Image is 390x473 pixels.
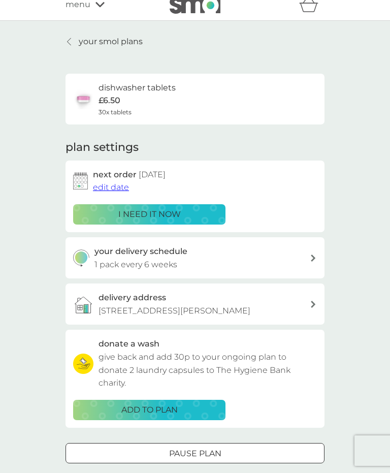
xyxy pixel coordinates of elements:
[121,403,178,417] p: ADD TO PLAN
[73,204,225,225] button: i need it now
[169,447,221,460] p: Pause plan
[99,81,176,94] h6: dishwasher tablets
[99,291,166,304] h3: delivery address
[73,400,225,420] button: ADD TO PLAN
[99,107,132,117] span: 30x tablets
[73,89,93,109] img: dishwasher tablets
[93,168,166,181] h2: next order
[66,35,143,48] a: your smol plans
[66,443,324,463] button: Pause plan
[93,182,129,192] span: edit date
[99,337,159,351] h3: donate a wash
[66,140,139,155] h2: plan settings
[118,208,181,221] p: i need it now
[79,35,143,48] p: your smol plans
[94,245,187,258] h3: your delivery schedule
[139,170,166,179] span: [DATE]
[93,181,129,194] button: edit date
[66,283,324,325] a: delivery address[STREET_ADDRESS][PERSON_NAME]
[94,258,177,271] p: 1 pack every 6 weeks
[66,237,324,278] button: your delivery schedule1 pack every 6 weeks
[99,351,317,390] p: give back and add 30p to your ongoing plan to donate 2 laundry capsules to The Hygiene Bank charity.
[99,94,120,107] p: £6.50
[99,304,250,318] p: [STREET_ADDRESS][PERSON_NAME]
